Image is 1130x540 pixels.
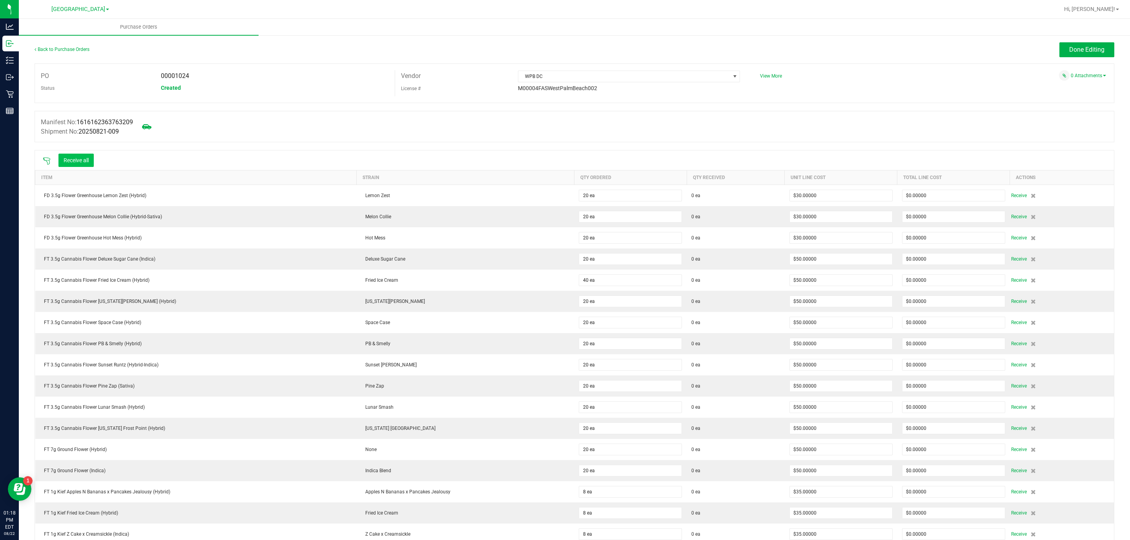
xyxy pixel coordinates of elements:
div: FD 3.5g Flower Greenhouse Melon Collie (Hybrid-Sativa) [40,213,352,220]
input: $0.00000 [902,359,1005,370]
inline-svg: Inventory [6,56,14,64]
input: 0 ea [579,402,682,413]
input: 0 ea [579,317,682,328]
inline-svg: Outbound [6,73,14,81]
span: None [361,447,377,452]
span: Hot Mess [361,235,385,241]
input: $0.00000 [790,381,892,391]
div: FT 3.5g Cannabis Flower [US_STATE][PERSON_NAME] (Hybrid) [40,298,352,305]
label: Shipment No: [41,127,119,136]
span: Receive [1011,402,1027,412]
th: Qty Ordered [574,170,687,185]
span: [GEOGRAPHIC_DATA] [51,6,105,13]
span: 0 ea [691,361,700,368]
input: $0.00000 [790,507,892,518]
input: 0 ea [579,254,682,265]
input: $0.00000 [902,507,1005,518]
inline-svg: Inbound [6,40,14,47]
input: 0 ea [579,444,682,455]
span: Mark as not Arrived [139,119,155,134]
span: Receive [1011,191,1027,200]
input: 0 ea [579,529,682,540]
span: 1616162363763209 [77,118,133,126]
span: Receive [1011,254,1027,264]
div: FT 1g Kief Z Cake x Creamsickle (Indica) [40,531,352,538]
input: $0.00000 [902,190,1005,201]
input: 0 ea [579,190,682,201]
input: $0.00000 [902,254,1005,265]
th: Strain [357,170,574,185]
span: Fried Ice Cream [361,277,398,283]
input: $0.00000 [790,275,892,286]
input: $0.00000 [790,254,892,265]
span: Indica Blend [361,468,391,473]
input: 0 ea [579,211,682,222]
span: Fried Ice Cream [361,510,398,516]
span: Space Case [361,320,390,325]
input: 0 ea [579,275,682,286]
input: $0.00000 [790,296,892,307]
span: 0 ea [691,192,700,199]
div: FT 1g Kief Fried Ice Cream (Hybrid) [40,509,352,516]
span: Z Cake x Creamsickle [361,531,410,537]
span: 0 ea [691,446,700,453]
input: $0.00000 [790,423,892,434]
span: M00004FASWestPalmBeach002 [518,85,597,91]
input: 0 ea [579,232,682,243]
span: WPB DC [518,71,730,82]
span: 0 ea [691,488,700,495]
label: Vendor [401,70,421,82]
span: [US_STATE][PERSON_NAME] [361,299,425,304]
span: Receive [1011,360,1027,370]
input: $0.00000 [790,338,892,349]
th: Qty Received [687,170,785,185]
label: PO [41,70,49,82]
span: 0 ea [691,319,700,326]
button: Done Editing [1059,42,1114,57]
iframe: Resource center [8,477,31,501]
input: $0.00000 [790,402,892,413]
input: 0 ea [579,381,682,391]
label: License # [401,83,421,94]
input: 0 ea [579,296,682,307]
span: Receive [1011,233,1027,243]
a: 0 Attachments [1071,73,1106,78]
a: Back to Purchase Orders [35,47,89,52]
div: FD 3.5g Flower Greenhouse Hot Mess (Hybrid) [40,234,352,241]
span: 0 ea [691,531,700,538]
input: $0.00000 [902,338,1005,349]
span: Sunset [PERSON_NAME] [361,362,417,368]
input: $0.00000 [902,465,1005,476]
div: FT 7g Ground Flower (Indica) [40,467,352,474]
span: 0 ea [691,467,700,474]
span: Receive [1011,508,1027,518]
input: $0.00000 [790,211,892,222]
input: $0.00000 [902,423,1005,434]
span: 0 ea [691,382,700,390]
th: Item [35,170,357,185]
span: 0 ea [691,509,700,516]
a: View More [760,73,782,79]
span: [US_STATE] [GEOGRAPHIC_DATA] [361,426,436,431]
span: Receive [1011,445,1027,454]
span: Attach a document [1059,70,1070,81]
div: FT 3.5g Cannabis Flower Lunar Smash (Hybrid) [40,404,352,411]
input: $0.00000 [902,232,1005,243]
input: $0.00000 [902,317,1005,328]
span: Receive [1011,487,1027,497]
input: $0.00000 [790,317,892,328]
iframe: Resource center unread badge [23,476,33,486]
span: 0 ea [691,404,700,411]
a: Purchase Orders [19,19,259,35]
span: 20250821-009 [78,128,119,135]
div: FT 3.5g Cannabis Flower Deluxe Sugar Cane (Indica) [40,256,352,263]
input: $0.00000 [790,465,892,476]
input: $0.00000 [790,359,892,370]
span: Created [161,85,181,91]
input: $0.00000 [902,529,1005,540]
span: Melon Collie [361,214,391,219]
span: Purchase Orders [109,24,168,31]
span: 0 ea [691,340,700,347]
th: Total Line Cost [897,170,1010,185]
